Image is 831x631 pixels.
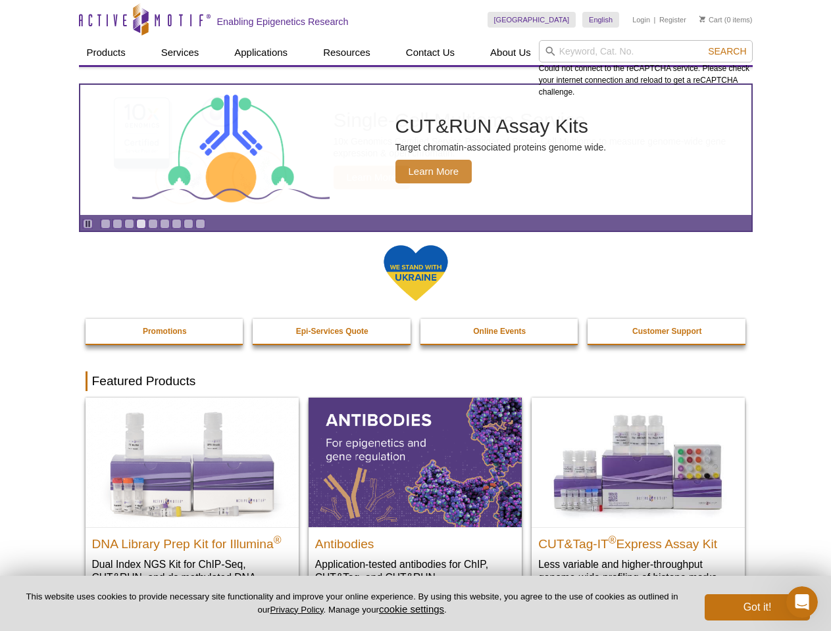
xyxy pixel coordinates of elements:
a: Go to slide 4 [136,219,146,229]
sup: ® [609,534,617,545]
a: Go to slide 1 [101,219,111,229]
a: Cart [699,15,722,24]
a: Applications [226,40,295,65]
a: Products [79,40,134,65]
a: Login [632,15,650,24]
a: Go to slide 3 [124,219,134,229]
a: Go to slide 5 [148,219,158,229]
iframe: Intercom live chat [786,586,818,618]
button: Got it! [705,594,810,620]
p: Less variable and higher-throughput genome-wide profiling of histone marks​. [538,557,738,584]
sup: ® [274,534,282,545]
input: Keyword, Cat. No. [539,40,753,62]
h2: Enabling Epigenetics Research [217,16,349,28]
li: (0 items) [699,12,753,28]
div: Could not connect to the reCAPTCHA service. Please check your internet connection and reload to g... [539,40,753,98]
a: Resources [315,40,378,65]
strong: Online Events [473,327,526,336]
h2: CUT&RUN Assay Kits [395,116,607,136]
p: Target chromatin-associated proteins genome wide. [395,141,607,153]
h2: DNA Library Prep Kit for Illumina [92,531,292,551]
p: Application-tested antibodies for ChIP, CUT&Tag, and CUT&RUN. [315,557,515,584]
a: All Antibodies Antibodies Application-tested antibodies for ChIP, CUT&Tag, and CUT&RUN. [309,398,522,597]
a: Promotions [86,319,245,344]
h2: Antibodies [315,531,515,551]
li: | [654,12,656,28]
a: Epi-Services Quote [253,319,412,344]
a: CUT&RUN Assay Kits CUT&RUN Assay Kits Target chromatin-associated proteins genome wide. Learn More [80,85,751,215]
h2: Featured Products [86,371,746,391]
a: Toggle autoplay [83,219,93,229]
button: Search [704,45,750,57]
button: cookie settings [379,603,444,615]
a: Customer Support [588,319,747,344]
a: English [582,12,619,28]
a: Go to slide 7 [172,219,182,229]
span: Search [708,46,746,57]
h2: CUT&Tag-IT Express Assay Kit [538,531,738,551]
a: DNA Library Prep Kit for Illumina DNA Library Prep Kit for Illumina® Dual Index NGS Kit for ChIP-... [86,398,299,610]
img: Your Cart [699,16,705,22]
a: [GEOGRAPHIC_DATA] [488,12,576,28]
a: Services [153,40,207,65]
article: CUT&RUN Assay Kits [80,85,751,215]
strong: Epi-Services Quote [296,327,368,336]
a: Register [659,15,686,24]
img: CUT&RUN Assay Kits [132,90,330,210]
strong: Customer Support [632,327,701,336]
img: DNA Library Prep Kit for Illumina [86,398,299,526]
p: This website uses cookies to provide necessary site functionality and improve your online experie... [21,591,683,616]
a: Go to slide 6 [160,219,170,229]
a: Go to slide 9 [195,219,205,229]
span: Learn More [395,160,472,183]
a: About Us [482,40,539,65]
a: Contact Us [398,40,463,65]
a: Online Events [420,319,580,344]
a: Privacy Policy [270,605,323,615]
img: All Antibodies [309,398,522,526]
img: CUT&Tag-IT® Express Assay Kit [532,398,745,526]
p: Dual Index NGS Kit for ChIP-Seq, CUT&RUN, and ds methylated DNA assays. [92,557,292,597]
a: CUT&Tag-IT® Express Assay Kit CUT&Tag-IT®Express Assay Kit Less variable and higher-throughput ge... [532,398,745,597]
a: Go to slide 2 [113,219,122,229]
img: We Stand With Ukraine [383,244,449,302]
strong: Promotions [143,327,187,336]
a: Go to slide 8 [184,219,193,229]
